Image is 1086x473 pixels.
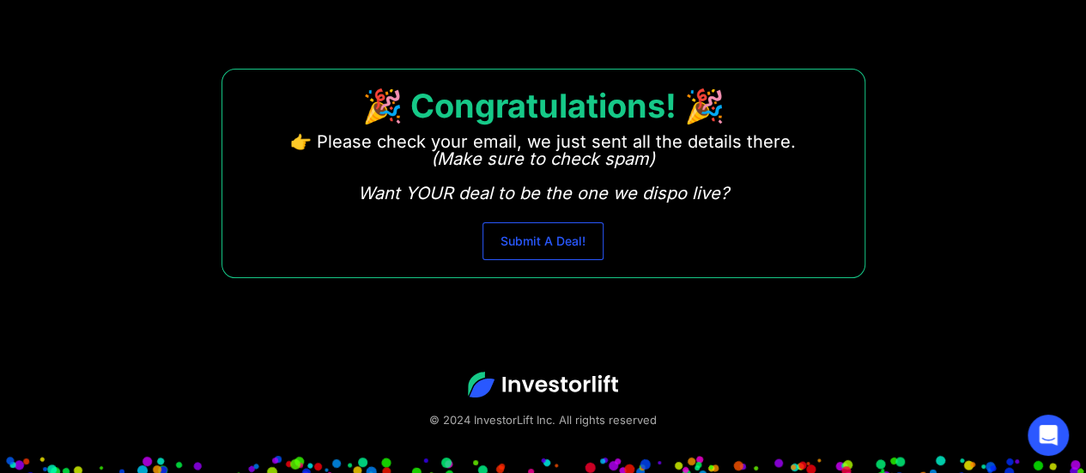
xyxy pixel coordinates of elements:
div: Open Intercom Messenger [1028,415,1069,456]
strong: 🎉 Congratulations! 🎉 [362,86,725,125]
a: Submit A Deal! [482,222,604,260]
em: (Make sure to check spam) Want YOUR deal to be the one we dispo live? [358,149,729,203]
div: © 2024 InvestorLift Inc. All rights reserved [60,411,1026,428]
p: 👉 Please check your email, we just sent all the details there. ‍ [290,133,796,202]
